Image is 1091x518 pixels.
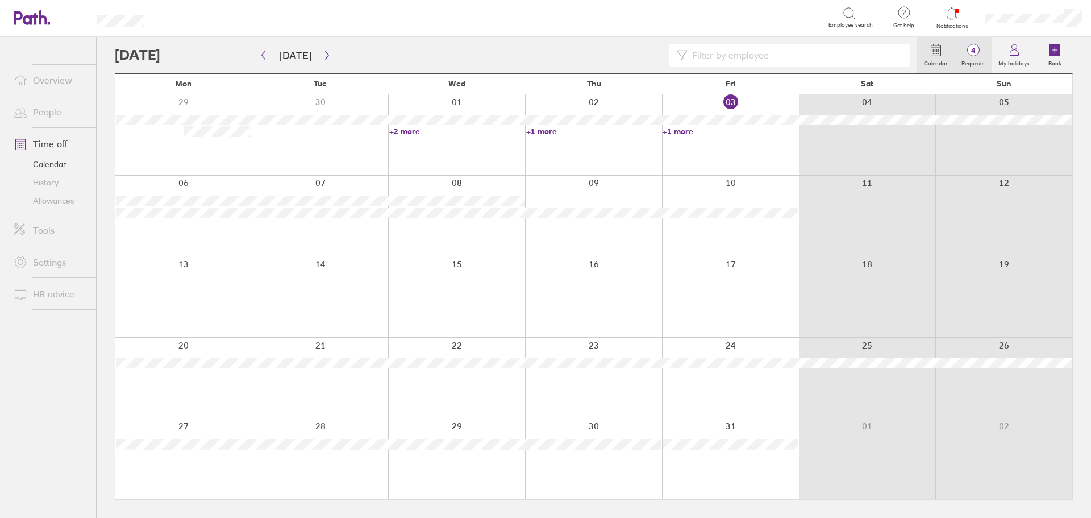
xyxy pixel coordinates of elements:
[955,46,992,55] span: 4
[175,79,192,88] span: Mon
[389,126,525,136] a: +2 more
[1036,37,1073,73] a: Book
[1042,57,1068,67] label: Book
[955,57,992,67] label: Requests
[5,155,96,173] a: Calendar
[5,173,96,192] a: History
[5,219,96,242] a: Tools
[448,79,465,88] span: Wed
[5,132,96,155] a: Time off
[828,22,873,28] span: Employee search
[270,46,320,65] button: [DATE]
[587,79,601,88] span: Thu
[955,37,992,73] a: 4Requests
[934,23,971,30] span: Notifications
[917,37,955,73] a: Calendar
[917,57,955,67] label: Calendar
[997,79,1011,88] span: Sun
[5,192,96,210] a: Allowances
[688,44,903,66] input: Filter by employee
[526,126,662,136] a: +1 more
[5,101,96,123] a: People
[5,283,96,305] a: HR advice
[314,79,327,88] span: Tue
[885,22,922,29] span: Get help
[992,37,1036,73] a: My holidays
[5,69,96,92] a: Overview
[5,251,96,273] a: Settings
[663,126,798,136] a: +1 more
[934,6,971,30] a: Notifications
[861,79,873,88] span: Sat
[726,79,736,88] span: Fri
[175,12,204,22] div: Search
[992,57,1036,67] label: My holidays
